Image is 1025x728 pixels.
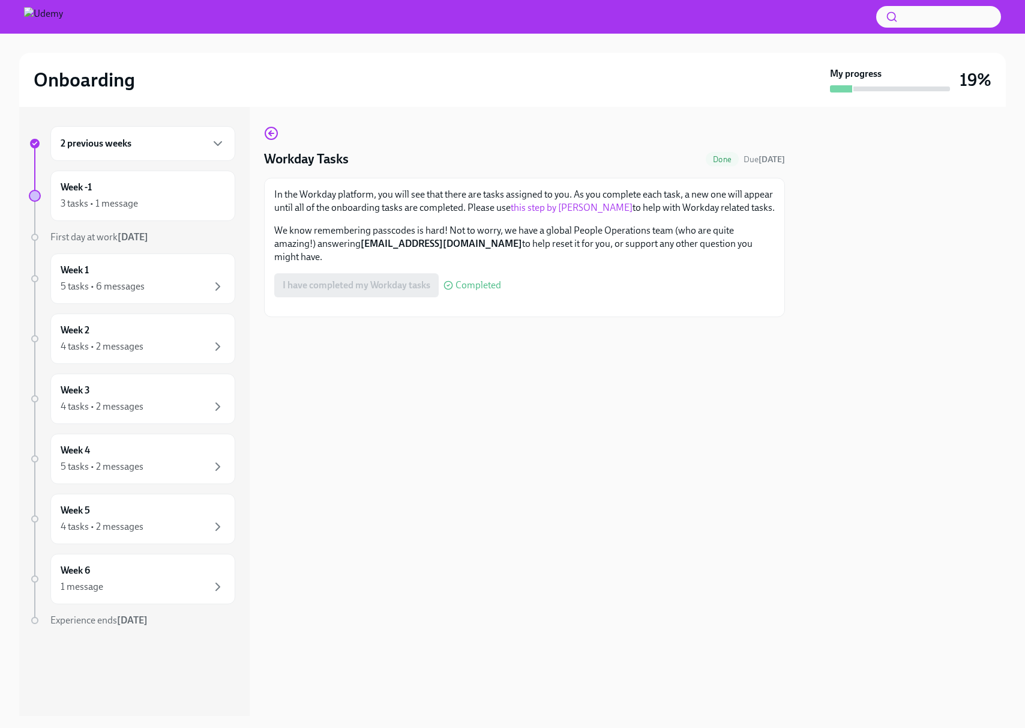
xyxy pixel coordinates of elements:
[61,384,90,397] h6: Week 3
[24,7,63,26] img: Udemy
[50,126,235,161] div: 2 previous weeks
[61,504,90,517] h6: Week 5
[61,340,143,353] div: 4 tasks • 2 messages
[61,520,143,533] div: 4 tasks • 2 messages
[50,614,148,626] span: Experience ends
[61,137,131,150] h6: 2 previous weeks
[744,154,785,165] span: August 18th, 2025 11:00
[61,280,145,293] div: 5 tasks • 6 messages
[706,155,739,164] span: Done
[264,150,349,168] h4: Workday Tasks
[29,253,235,304] a: Week 15 tasks • 6 messages
[29,314,235,364] a: Week 24 tasks • 2 messages
[29,374,235,424] a: Week 34 tasks • 2 messages
[61,324,89,337] h6: Week 2
[61,181,92,194] h6: Week -1
[61,580,103,593] div: 1 message
[61,460,143,473] div: 5 tasks • 2 messages
[455,281,501,290] span: Completed
[34,68,135,92] h2: Onboarding
[744,154,785,165] span: Due
[960,69,991,91] h3: 19%
[50,231,148,243] span: First day at work
[511,202,633,213] a: this step by [PERSON_NAME]
[61,197,138,210] div: 3 tasks • 1 message
[61,400,143,413] div: 4 tasks • 2 messages
[29,231,235,244] a: First day at work[DATE]
[29,554,235,604] a: Week 61 message
[118,231,148,243] strong: [DATE]
[830,67,882,80] strong: My progress
[117,614,148,626] strong: [DATE]
[61,264,89,277] h6: Week 1
[361,238,522,249] strong: [EMAIL_ADDRESS][DOMAIN_NAME]
[274,224,775,264] p: We know remembering passcodes is hard! Not to worry, we have a global People Operations team (who...
[29,434,235,484] a: Week 45 tasks • 2 messages
[274,188,775,214] p: In the Workday platform, you will see that there are tasks assigned to you. As you complete each ...
[29,171,235,221] a: Week -13 tasks • 1 message
[29,494,235,544] a: Week 54 tasks • 2 messages
[61,444,90,457] h6: Week 4
[759,154,785,165] strong: [DATE]
[61,564,90,577] h6: Week 6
